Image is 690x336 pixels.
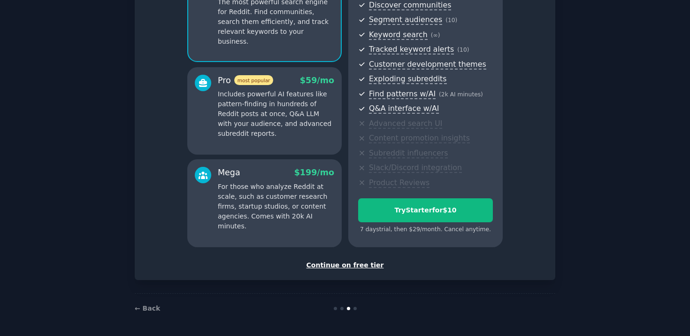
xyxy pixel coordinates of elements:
[369,89,436,99] span: Find patterns w/AI
[359,205,492,215] div: Try Starter for $10
[445,17,457,23] span: ( 10 )
[369,133,470,143] span: Content promotion insights
[300,76,334,85] span: $ 59 /mo
[218,75,273,86] div: Pro
[369,104,439,114] span: Q&A interface w/AI
[369,45,454,55] span: Tracked keyword alerts
[218,167,240,179] div: Mega
[218,89,334,139] p: Includes powerful AI features like pattern-finding in hundreds of Reddit posts at once, Q&A LLM w...
[135,305,160,312] a: ← Back
[358,226,493,234] div: 7 days trial, then $ 29 /month . Cancel anytime.
[369,74,446,84] span: Exploding subreddits
[431,32,440,39] span: ( ∞ )
[294,168,334,177] span: $ 199 /mo
[439,91,483,98] span: ( 2k AI minutes )
[218,182,334,231] p: For those who analyze Reddit at scale, such as customer research firms, startup studios, or conte...
[369,119,442,129] span: Advanced search UI
[369,60,486,70] span: Customer development themes
[234,75,274,85] span: most popular
[369,30,428,40] span: Keyword search
[457,47,469,53] span: ( 10 )
[369,15,442,25] span: Segment audiences
[369,163,462,173] span: Slack/Discord integration
[358,198,493,222] button: TryStarterfor$10
[369,0,451,10] span: Discover communities
[369,148,448,158] span: Subreddit influencers
[145,260,545,270] div: Continue on free tier
[369,178,429,188] span: Product Reviews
